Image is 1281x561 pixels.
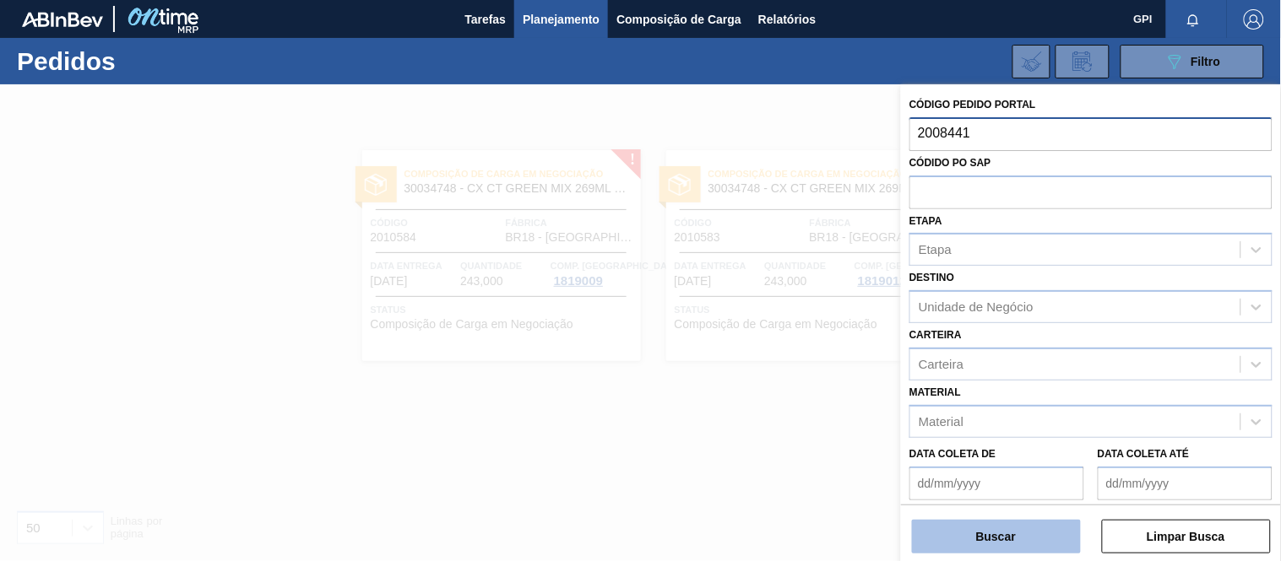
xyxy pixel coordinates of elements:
div: Etapa [919,243,952,257]
span: Composição de Carga [616,9,741,30]
img: TNhmsLtSVTkK8tSr43FrP2fwEKptu5GPRR3wAAAABJRU5ErkJggg== [22,12,103,27]
label: Destino [909,272,954,283]
label: Carteira [909,329,962,341]
label: Etapa [909,215,942,227]
span: Tarefas [464,9,506,30]
label: Código Pedido Portal [909,99,1036,111]
h1: Pedidos [17,51,259,71]
div: Material [919,414,963,429]
button: Filtro [1121,45,1264,78]
img: Logout [1244,9,1264,30]
div: Carteira [919,357,963,371]
input: dd/mm/yyyy [909,467,1084,500]
label: Data coleta até [1098,448,1189,460]
div: Unidade de Negócio [919,300,1034,315]
div: Importar Negociações dos Pedidos [1012,45,1050,78]
span: Planejamento [523,9,600,30]
div: Solicitação de Revisão de Pedidos [1056,45,1110,78]
input: dd/mm/yyyy [1098,467,1273,500]
span: Relatórios [758,9,816,30]
label: Data coleta de [909,448,996,460]
label: Códido PO SAP [909,157,991,169]
label: Material [909,386,961,398]
button: Notificações [1166,8,1220,31]
span: Filtro [1191,55,1221,68]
